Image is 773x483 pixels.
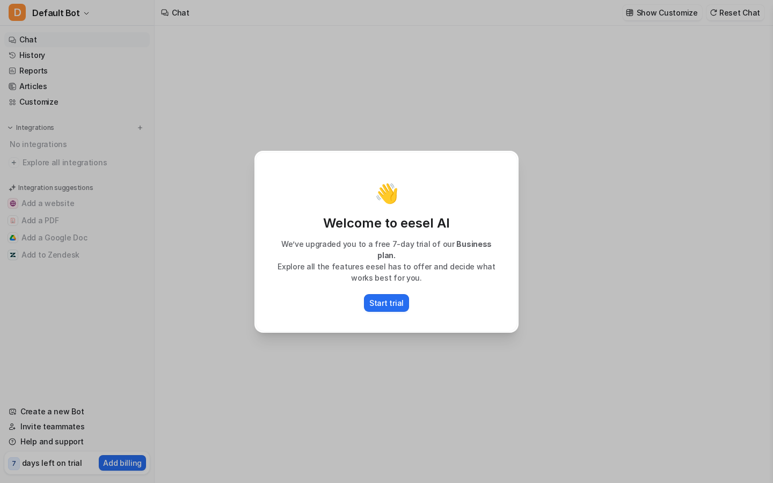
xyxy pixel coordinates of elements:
[364,294,409,312] button: Start trial
[267,261,506,283] p: Explore all the features eesel has to offer and decide what works best for you.
[369,297,404,309] p: Start trial
[267,215,506,232] p: Welcome to eesel AI
[375,182,399,204] p: 👋
[267,238,506,261] p: We’ve upgraded you to a free 7-day trial of our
